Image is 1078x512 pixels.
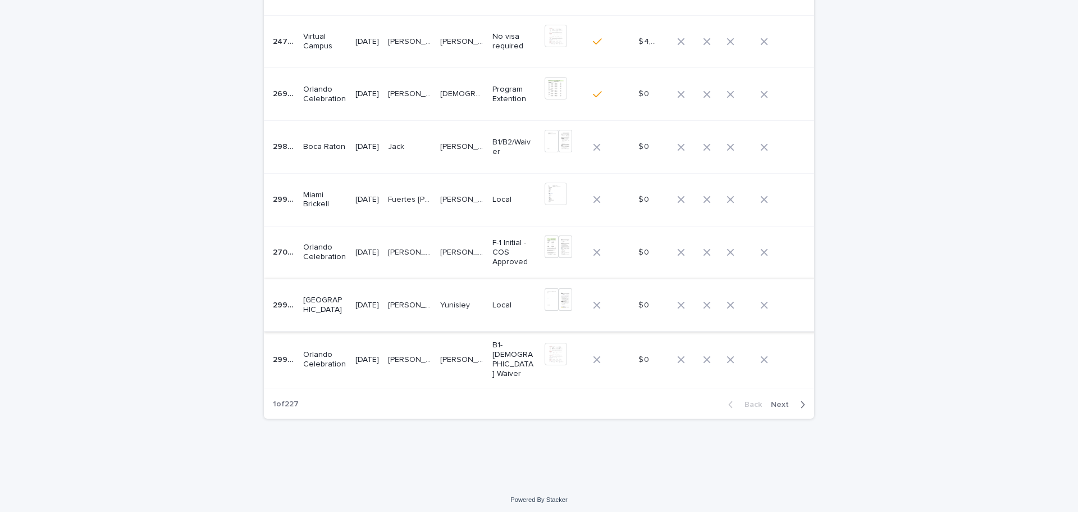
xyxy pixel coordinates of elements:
[388,193,433,205] p: Fuertes Peralta
[440,353,486,365] p: Henrique Antonio
[388,298,433,310] p: GARCELL PEREZ
[303,85,346,104] p: Orlando Celebration
[638,298,651,310] p: $ 0
[492,195,536,205] p: Local
[303,142,346,152] p: Boca Raton
[355,248,379,257] p: [DATE]
[492,238,536,266] p: F-1 Initial - COS Approved
[492,341,536,378] p: B1-[DEMOGRAPHIC_DATA] Waiver
[355,195,379,205] p: [DATE]
[440,246,486,257] p: Kyran Raquel
[303,191,346,210] p: Miami Brickell
[303,243,346,262] p: Orlando Celebration
[273,140,296,152] p: 29890
[303,32,346,51] p: Virtual Campus
[264,121,817,174] tr: 2989029890 Boca Raton[DATE]JackJack [PERSON_NAME] [PERSON_NAME][PERSON_NAME] [PERSON_NAME] B1/B2/...
[388,35,433,47] p: [PERSON_NAME]
[355,142,379,152] p: [DATE]
[355,37,379,47] p: [DATE]
[388,353,433,365] p: COSTELLA DO NASCIMENTO
[273,298,296,310] p: 29968
[492,32,536,51] p: No visa required
[719,400,766,410] button: Back
[638,87,651,99] p: $ 0
[492,138,536,157] p: B1/B2/Waiver
[264,279,817,332] tr: 2996829968 [GEOGRAPHIC_DATA][DATE][PERSON_NAME][PERSON_NAME] YunisleyYunisley Local$ 0$ 0
[273,193,296,205] p: 29964
[440,193,486,205] p: Lervis Alexander
[303,350,346,369] p: Orlando Celebration
[492,301,536,310] p: Local
[355,89,379,99] p: [DATE]
[273,87,296,99] p: 26960
[766,400,814,410] button: Next
[440,140,486,152] p: Arruda Bezerra
[492,85,536,104] p: Program Extention
[638,35,662,47] p: $ 4,000.00
[264,15,817,68] tr: 2474724747 Virtual Campus[DATE][PERSON_NAME][PERSON_NAME] [PERSON_NAME][PERSON_NAME] No visa requ...
[440,298,472,310] p: Yunisley
[273,35,296,47] p: 24747
[388,87,433,99] p: SAVASTANO NAVES
[273,353,296,365] p: 29925
[440,35,486,47] p: [PERSON_NAME]
[388,140,406,152] p: Jack
[510,496,567,503] a: Powered By Stacker
[273,246,296,257] p: 27000
[264,173,817,226] tr: 2996429964 Miami Brickell[DATE]Fuertes [PERSON_NAME]Fuertes [PERSON_NAME] [PERSON_NAME][PERSON_NA...
[638,193,651,205] p: $ 0
[638,353,651,365] p: $ 0
[264,391,308,418] p: 1 of 227
[638,140,651,152] p: $ 0
[738,401,762,409] span: Back
[303,296,346,315] p: [GEOGRAPHIC_DATA]
[388,246,433,257] p: BARROS MIRANDA
[355,301,379,310] p: [DATE]
[355,355,379,365] p: [DATE]
[638,246,651,257] p: $ 0
[264,332,817,388] tr: 2992529925 Orlando Celebration[DATE][PERSON_NAME] DO [PERSON_NAME][PERSON_NAME] DO [PERSON_NAME] ...
[264,68,817,121] tr: 2696026960 Orlando Celebration[DATE][PERSON_NAME][PERSON_NAME] [DEMOGRAPHIC_DATA][DEMOGRAPHIC_DAT...
[264,226,817,279] tr: 2700027000 Orlando Celebration[DATE][PERSON_NAME][PERSON_NAME] [PERSON_NAME] [PERSON_NAME][PERSON...
[440,87,486,99] p: [DEMOGRAPHIC_DATA]
[771,401,796,409] span: Next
